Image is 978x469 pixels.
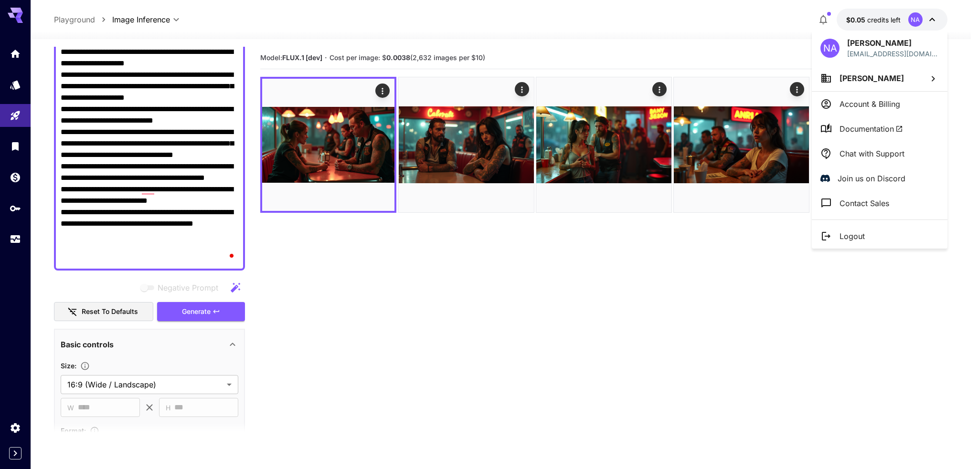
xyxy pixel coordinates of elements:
p: [EMAIL_ADDRESS][DOMAIN_NAME] [847,49,939,59]
p: Logout [840,230,865,242]
p: Account & Billing [840,98,900,110]
div: ninjarankx@gmail.com [847,49,939,59]
p: Join us on Discord [838,173,905,184]
p: [PERSON_NAME] [847,37,939,49]
div: NA [820,39,840,58]
span: [PERSON_NAME] [840,73,904,83]
p: Chat with Support [840,148,904,159]
button: [PERSON_NAME] [812,65,947,91]
p: Contact Sales [840,198,889,209]
span: Documentation [840,123,903,135]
